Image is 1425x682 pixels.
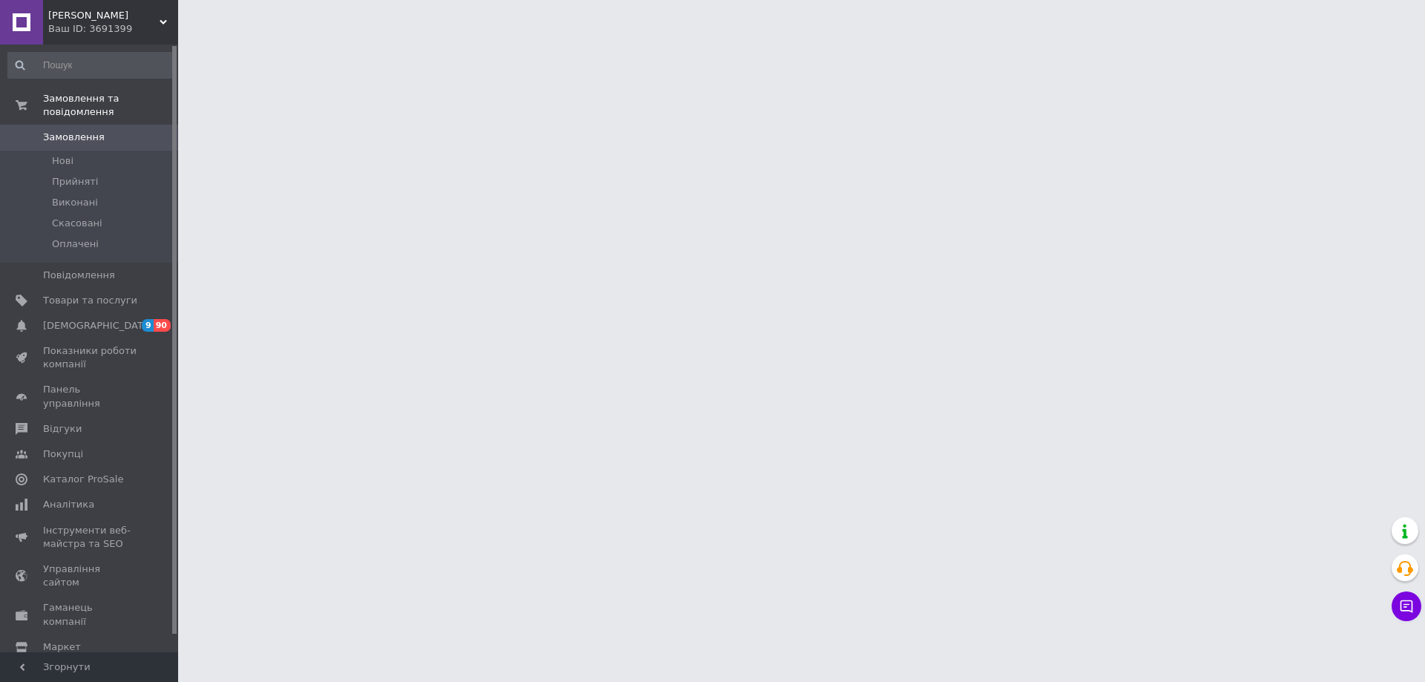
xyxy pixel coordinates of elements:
[7,52,175,79] input: Пошук
[52,196,98,209] span: Виконані
[43,383,137,410] span: Панель управління
[43,640,81,654] span: Маркет
[52,154,73,168] span: Нові
[43,563,137,589] span: Управління сайтом
[43,473,123,486] span: Каталог ProSale
[43,294,137,307] span: Товари та послуги
[142,319,154,332] span: 9
[43,92,178,119] span: Замовлення та повідомлення
[48,22,178,36] div: Ваш ID: 3691399
[48,9,160,22] span: Тобі Шо
[52,175,98,188] span: Прийняті
[43,344,137,371] span: Показники роботи компанії
[52,237,99,251] span: Оплачені
[43,131,105,144] span: Замовлення
[43,269,115,282] span: Повідомлення
[43,601,137,628] span: Гаманець компанії
[52,217,102,230] span: Скасовані
[43,524,137,551] span: Інструменти веб-майстра та SEO
[43,447,83,461] span: Покупці
[43,319,153,332] span: [DEMOGRAPHIC_DATA]
[43,498,94,511] span: Аналітика
[1392,591,1421,621] button: Чат з покупцем
[43,422,82,436] span: Відгуки
[154,319,171,332] span: 90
